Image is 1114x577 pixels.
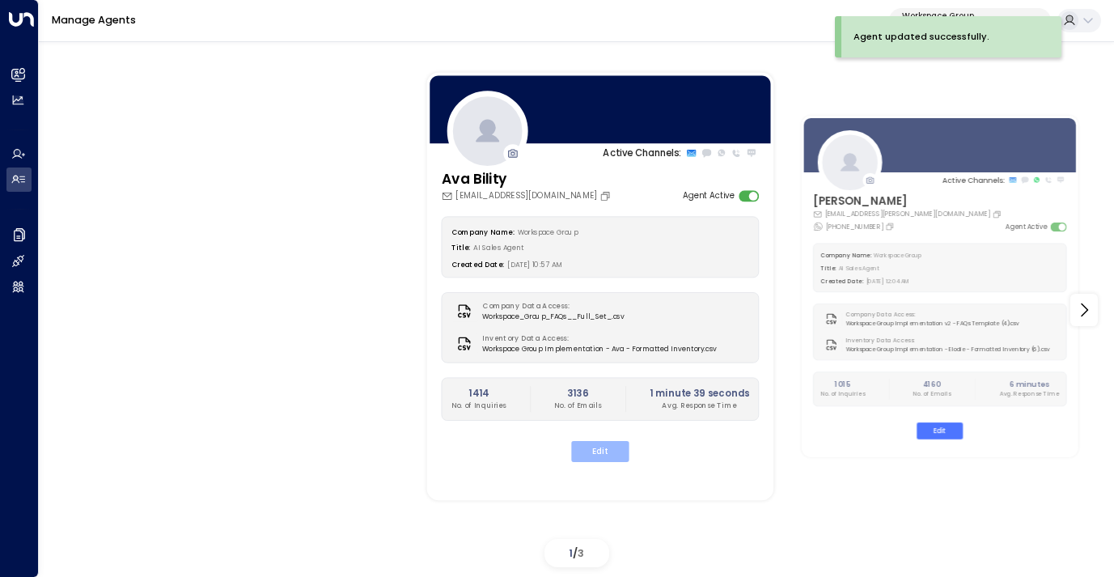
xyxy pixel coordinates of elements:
button: Copy [885,222,896,231]
span: Workspace Group Implementation - Elodie - Formatted Inventory (6).csv [846,345,1050,353]
h2: 6 minutes [1000,379,1059,390]
label: Company Name: [821,252,871,259]
button: Edit [571,441,629,462]
p: Active Channels: [942,174,1005,185]
label: Company Name: [451,227,515,236]
span: Workspace Group [874,252,921,259]
label: Title: [451,243,470,252]
label: Title: [821,265,837,272]
div: [EMAIL_ADDRESS][DOMAIN_NAME] [442,190,614,202]
button: Workspace Group36c5ec06-2b8e-4dd6-aa1e-c77490e3446d [889,8,1051,34]
div: Agent updated successfully. [854,30,989,44]
button: Edit [917,422,963,439]
span: [DATE] 12:04 AM [866,278,909,285]
h3: Ava Bility [442,169,614,190]
label: Inventory Data Access: [846,337,1045,345]
span: Workspace Group Implementation v2 - FAQs Template (4).csv [846,319,1019,327]
label: Agent Active [683,190,735,202]
p: No. of Inquiries [821,390,865,398]
div: [EMAIL_ADDRESS][PERSON_NAME][DOMAIN_NAME] [813,210,1004,219]
span: 3 [578,546,584,560]
div: / [544,539,609,567]
div: [PHONE_NUMBER] [813,221,896,231]
span: Workspace Group [518,227,578,236]
h2: 4160 [913,379,951,390]
label: Company Data Access: [846,311,1014,319]
label: Created Date: [821,278,863,285]
label: Agent Active [1006,222,1047,231]
h2: 1015 [821,379,865,390]
label: Company Data Access: [482,301,618,312]
span: AI Sales Agent [839,265,879,272]
span: [DATE] 10:57 AM [507,259,562,269]
span: 1 [569,546,573,560]
p: No. of Emails [913,390,951,398]
h2: 3136 [554,386,601,400]
button: Copy [599,190,614,202]
span: AI Sales Agent [473,243,523,252]
button: Copy [993,210,1004,218]
span: Workspace_Group_FAQs__Full_Set_.csv [482,312,624,322]
h2: 1 minute 39 seconds [650,386,749,400]
p: No. of Emails [554,400,601,410]
p: No. of Inquiries [451,400,506,410]
span: Workspace Group Implementation - Ava - Formatted Inventory.csv [482,344,716,354]
a: Manage Agents [52,13,136,27]
label: Inventory Data Access: [482,333,710,344]
p: Active Channels: [603,146,680,159]
p: Workspace Group [902,11,1022,21]
h3: [PERSON_NAME] [813,193,1004,210]
p: Avg. Response Time [1000,390,1059,398]
label: Created Date: [451,259,504,269]
h2: 1414 [451,386,506,400]
p: Avg. Response Time [650,400,749,410]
